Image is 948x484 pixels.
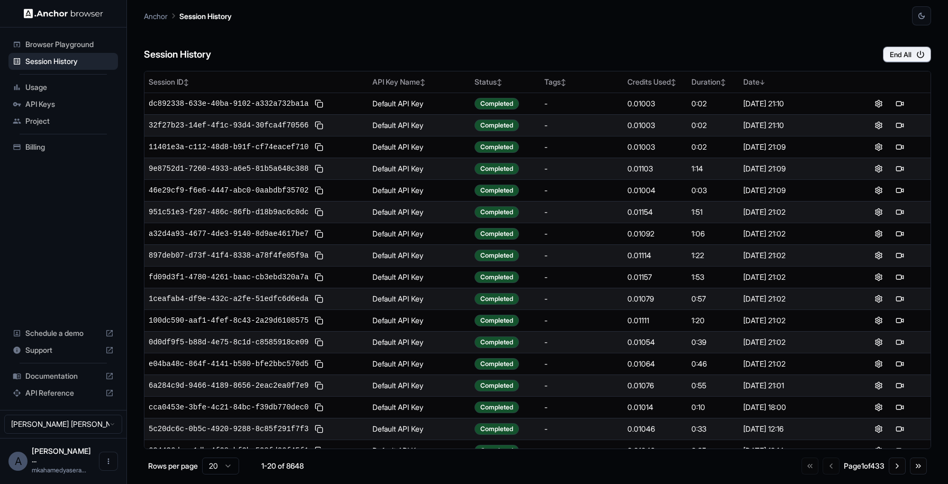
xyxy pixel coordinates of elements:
div: Support [8,342,118,359]
div: 0.01046 [627,424,683,434]
div: - [544,359,619,369]
div: - [544,294,619,304]
td: Default API Key [368,309,470,331]
span: 32f27b23-14ef-4f1c-93d4-30fca4f70566 [149,120,308,131]
span: 1ceafab4-df9e-432c-a2fe-51edfc6d6eda [149,294,308,304]
div: 0.01064 [627,359,683,369]
div: Completed [475,423,519,435]
span: ↕ [420,78,425,86]
div: Completed [475,336,519,348]
div: 1:20 [691,315,735,326]
div: [DATE] 21:09 [743,142,843,152]
div: [DATE] 12:14 [743,445,843,456]
div: Usage [8,79,118,96]
div: [DATE] 21:01 [743,380,843,391]
div: 0.01049 [627,445,683,456]
td: Default API Key [368,331,470,353]
div: - [544,120,619,131]
span: cca0453e-3bfe-4c21-84bc-f39db770dec0 [149,402,308,413]
span: ↕ [721,78,726,86]
div: Completed [475,120,519,131]
span: Schedule a demo [25,328,101,339]
td: Default API Key [368,179,470,201]
td: Default API Key [368,114,470,136]
div: 0:03 [691,185,735,196]
td: Default API Key [368,136,470,158]
div: - [544,402,619,413]
div: - [544,424,619,434]
div: - [544,272,619,282]
div: 0:57 [691,294,735,304]
div: 0.01114 [627,250,683,261]
span: 897deb07-d73f-41f4-8338-a78f4fe05f9a [149,250,308,261]
div: Completed [475,141,519,153]
div: - [544,229,619,239]
div: 0.01003 [627,98,683,109]
div: Completed [475,228,519,240]
div: Completed [475,250,519,261]
div: Completed [475,445,519,456]
span: 694436de-c1db-4f08-bf2b-508fd06f45f1 [149,445,308,456]
td: Default API Key [368,244,470,266]
div: API Key Name [372,77,466,87]
span: 9e8752d1-7260-4933-a6e5-81b5a648c388 [149,163,308,174]
div: - [544,315,619,326]
div: 0.01076 [627,380,683,391]
div: 0:46 [691,359,735,369]
div: 0.01111 [627,315,683,326]
p: Session History [179,11,232,22]
div: 0.01003 [627,142,683,152]
div: 1:22 [691,250,735,261]
div: Completed [475,271,519,283]
div: 1-20 of 8648 [256,461,309,471]
div: 1:51 [691,207,735,217]
div: [DATE] 21:10 [743,120,843,131]
td: Default API Key [368,223,470,244]
div: - [544,185,619,196]
div: Completed [475,401,519,413]
button: Open menu [99,452,118,471]
span: a32d4a93-4677-4de3-9140-8d9ae4617be7 [149,229,308,239]
div: Schedule a demo [8,325,118,342]
div: 1:14 [691,163,735,174]
div: - [544,142,619,152]
div: [DATE] 21:02 [743,337,843,348]
div: - [544,98,619,109]
span: API Keys [25,99,114,109]
div: Session ID [149,77,364,87]
td: Default API Key [368,288,470,309]
td: Default API Key [368,266,470,288]
span: e04ba48c-864f-4141-b580-bfe2bbc570d5 [149,359,308,369]
div: Tags [544,77,619,87]
span: API Reference [25,388,101,398]
div: Billing [8,139,118,156]
span: ↕ [561,78,566,86]
div: Credits Used [627,77,683,87]
td: Default API Key [368,93,470,114]
div: [DATE] 12:16 [743,424,843,434]
div: Completed [475,98,519,109]
div: Date [743,77,843,87]
div: [DATE] 21:02 [743,250,843,261]
span: ↕ [184,78,189,86]
div: 0.01103 [627,163,683,174]
div: 0.01054 [627,337,683,348]
div: 0:10 [691,402,735,413]
td: Default API Key [368,418,470,440]
div: 0.01092 [627,229,683,239]
div: [DATE] 21:02 [743,207,843,217]
span: ↓ [760,78,765,86]
div: Status [475,77,536,87]
div: [DATE] 21:02 [743,315,843,326]
img: Anchor Logo [24,8,103,19]
div: 0.01157 [627,272,683,282]
span: fd09d3f1-4780-4261-baac-cb3ebd320a7a [149,272,308,282]
span: Project [25,116,114,126]
span: Usage [25,82,114,93]
div: - [544,163,619,174]
div: - [544,445,619,456]
p: Rows per page [148,461,198,471]
h6: Session History [144,47,211,62]
span: mkahamedyaserarafath@gmail.com [32,466,86,474]
td: Default API Key [368,158,470,179]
